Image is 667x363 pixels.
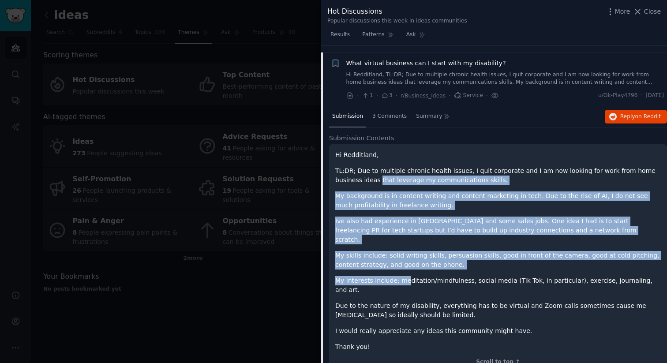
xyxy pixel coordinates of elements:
span: Ask [406,31,416,39]
p: Hi Redditland, [335,150,661,160]
span: Submission Contents [329,134,394,143]
div: Popular discussions this week in ideas communities [327,17,467,25]
button: More [606,7,630,16]
span: Patterns [362,31,384,39]
span: · [357,91,359,100]
span: Service [454,92,483,100]
span: · [396,91,397,100]
span: r/Business_Ideas [401,93,446,99]
p: TL:DR; Due to multiple chronic health issues, I quit corporate and I am now looking for work from... [335,166,661,185]
p: Due to the nature of my disability, everything has to be virtual and Zoom calls sometimes cause m... [335,301,661,320]
p: My skills include: solid writing skills, persuasion skills, good in front of the camera, good at ... [335,251,661,269]
div: Hot Discussions [327,6,467,17]
button: Close [633,7,661,16]
p: Ive also had experience in [GEOGRAPHIC_DATA] and some sales jobs. One idea I had is to start free... [335,217,661,244]
span: Close [644,7,661,16]
a: What virtual business can I start with my disability? [346,59,506,68]
span: Submission [332,112,363,120]
span: 3 [381,92,392,100]
span: on Reddit [635,113,661,120]
a: Results [327,28,353,46]
span: Summary [416,112,442,120]
p: Thank you! [335,342,661,352]
span: · [641,92,643,100]
span: 3 Comments [372,112,407,120]
span: 1 [362,92,373,100]
p: My background is in content writing and content marketing in tech. Due to the rise of AI, I do no... [335,191,661,210]
a: Patterns [359,28,397,46]
span: · [376,91,378,100]
button: Replyon Reddit [605,110,667,124]
a: Hi Redditland, TL:DR; Due to multiple chronic health issues, I quit corporate and I am now lookin... [346,71,664,86]
span: · [486,91,488,100]
p: My interests include: meditation/mindfulness, social media (Tik Tok, in particular), exercise, jo... [335,276,661,295]
span: · [449,91,450,100]
span: u/Ok-Play4796 [598,92,638,100]
span: [DATE] [646,92,664,100]
span: Results [330,31,350,39]
span: More [615,7,630,16]
p: I would really appreciate any ideas this community might have. [335,326,661,336]
a: Ask [403,28,428,46]
span: Reply [620,113,661,121]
